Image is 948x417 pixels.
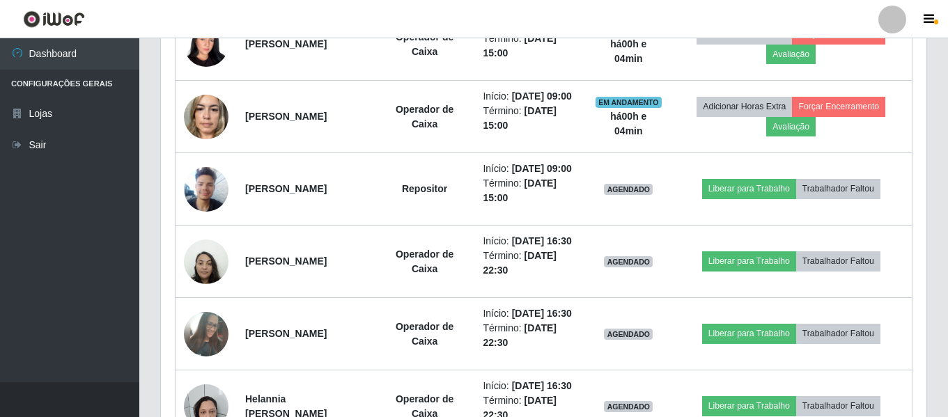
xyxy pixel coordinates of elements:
button: Avaliação [766,45,816,64]
li: Início: [483,162,578,176]
li: Início: [483,234,578,249]
strong: Operador de Caixa [396,104,453,129]
strong: [PERSON_NAME] [245,328,327,339]
time: [DATE] 09:00 [512,91,572,102]
li: Início: [483,89,578,104]
li: Término: [483,104,578,133]
span: AGENDADO [604,184,653,195]
button: Forçar Encerramento [792,97,885,116]
strong: há 00 h e 04 min [610,111,646,136]
strong: Repositor [402,183,447,194]
strong: Operador de Caixa [396,321,453,347]
img: 1742821010159.jpeg [184,15,228,74]
li: Término: [483,321,578,350]
time: [DATE] 16:30 [512,308,572,319]
img: 1696952889057.jpeg [184,232,228,291]
button: Liberar para Trabalho [702,251,796,271]
button: Trabalhador Faltou [796,396,880,416]
strong: Operador de Caixa [396,249,453,274]
strong: [PERSON_NAME] [245,111,327,122]
button: Liberar para Trabalho [702,324,796,343]
span: AGENDADO [604,329,653,340]
img: 1744395296980.jpeg [184,87,228,146]
li: Término: [483,176,578,205]
time: [DATE] 16:30 [512,380,572,391]
strong: Operador de Caixa [396,31,453,57]
button: Trabalhador Faltou [796,251,880,271]
span: EM ANDAMENTO [596,97,662,108]
img: 1745015698766.jpeg [184,159,228,219]
button: Adicionar Horas Extra [697,97,792,116]
span: AGENDADO [604,401,653,412]
strong: há 00 h e 04 min [610,38,646,64]
button: Avaliação [766,117,816,136]
button: Trabalhador Faltou [796,324,880,343]
li: Início: [483,306,578,321]
strong: [PERSON_NAME] [245,255,327,267]
button: Liberar para Trabalho [702,179,796,198]
img: CoreUI Logo [23,10,85,28]
time: [DATE] 16:30 [512,235,572,246]
button: Trabalhador Faltou [796,179,880,198]
img: 1725135374051.jpeg [184,304,228,364]
li: Término: [483,31,578,61]
time: [DATE] 09:00 [512,163,572,174]
button: Liberar para Trabalho [702,396,796,416]
span: AGENDADO [604,256,653,267]
strong: [PERSON_NAME] [245,183,327,194]
li: Término: [483,249,578,278]
strong: [PERSON_NAME] [245,38,327,49]
li: Início: [483,379,578,393]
